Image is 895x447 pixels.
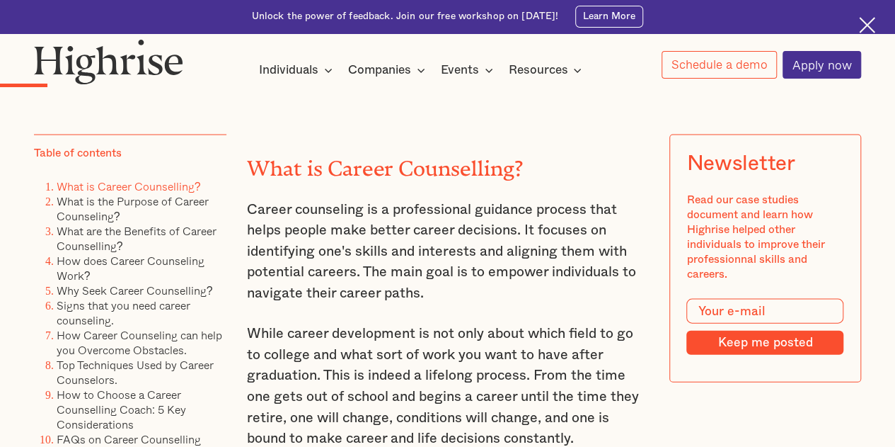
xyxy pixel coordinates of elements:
div: Events [441,62,479,79]
a: What is Career Counselling? [57,178,201,195]
div: Newsletter [686,152,795,176]
a: Top Techniques Used by Career Counselors. [57,356,214,388]
a: How does Career Counseling Work? [57,252,204,284]
h2: What is Career Counselling? [247,152,649,176]
div: Companies [348,62,429,79]
img: Highrise logo [34,39,183,84]
div: Individuals [259,62,337,79]
a: How Career Counseling can help you Overcome Obstacles. [57,327,222,358]
a: Learn More [575,6,644,28]
div: Companies [348,62,411,79]
a: What is the Purpose of Career Counseling? [57,193,209,225]
div: Events [441,62,497,79]
div: Individuals [259,62,318,79]
input: Keep me posted [686,331,843,354]
p: Career counseling is a professional guidance process that helps people make better career decisio... [247,200,649,305]
div: Table of contents [34,146,122,161]
img: Cross icon [859,17,875,33]
a: Signs that you need career counseling. [57,297,190,329]
a: How to Choose a Career Counselling Coach: 5 Key Considerations [57,386,186,433]
div: Read our case studies document and learn how Highrise helped other individuals to improve their p... [686,193,843,282]
div: Resources [508,62,586,79]
a: Schedule a demo [662,51,777,79]
a: Apply now [783,51,861,79]
input: Your e-mail [686,299,843,324]
form: Modal Form [686,299,843,355]
div: Unlock the power of feedback. Join our free workshop on [DATE]! [252,10,559,23]
a: What are the Benefits of Career Counselling? [57,222,216,254]
a: Why Seek Career Counselling? [57,282,213,299]
div: Resources [508,62,567,79]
